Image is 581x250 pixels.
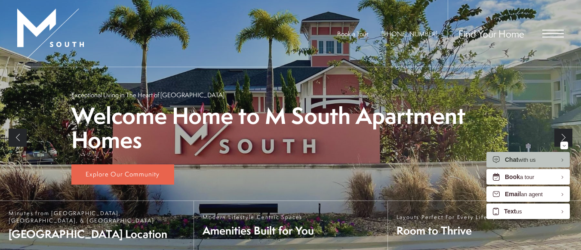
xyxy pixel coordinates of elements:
span: Amenities Built for You [203,223,314,238]
a: Find Your Home [458,27,524,40]
span: Room to Thrive [397,223,502,238]
a: Book a Tour [337,29,369,38]
span: Layouts Perfect For Every Lifestyle [397,213,502,221]
span: [PHONE_NUMBER] [381,29,437,38]
a: Modern Lifestyle Centric Spaces [194,201,387,250]
p: Exceptional Living in The Heart of [GEOGRAPHIC_DATA] [71,90,224,99]
span: Minutes from [GEOGRAPHIC_DATA], [GEOGRAPHIC_DATA], & [GEOGRAPHIC_DATA] [9,210,185,224]
span: Modern Lifestyle Centric Spaces [203,213,314,221]
p: Welcome Home to M South Apartment Homes [71,104,510,152]
a: Layouts Perfect For Every Lifestyle [387,201,581,250]
span: Explore Our Community [86,170,160,179]
span: [GEOGRAPHIC_DATA] Location [9,226,185,241]
a: Previous [9,129,27,147]
a: Explore Our Community [71,164,174,185]
img: MSouth [17,9,84,59]
button: Open Menu [542,30,564,37]
a: Next [554,129,572,147]
a: Call Us at 813-570-8014 [381,29,437,38]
